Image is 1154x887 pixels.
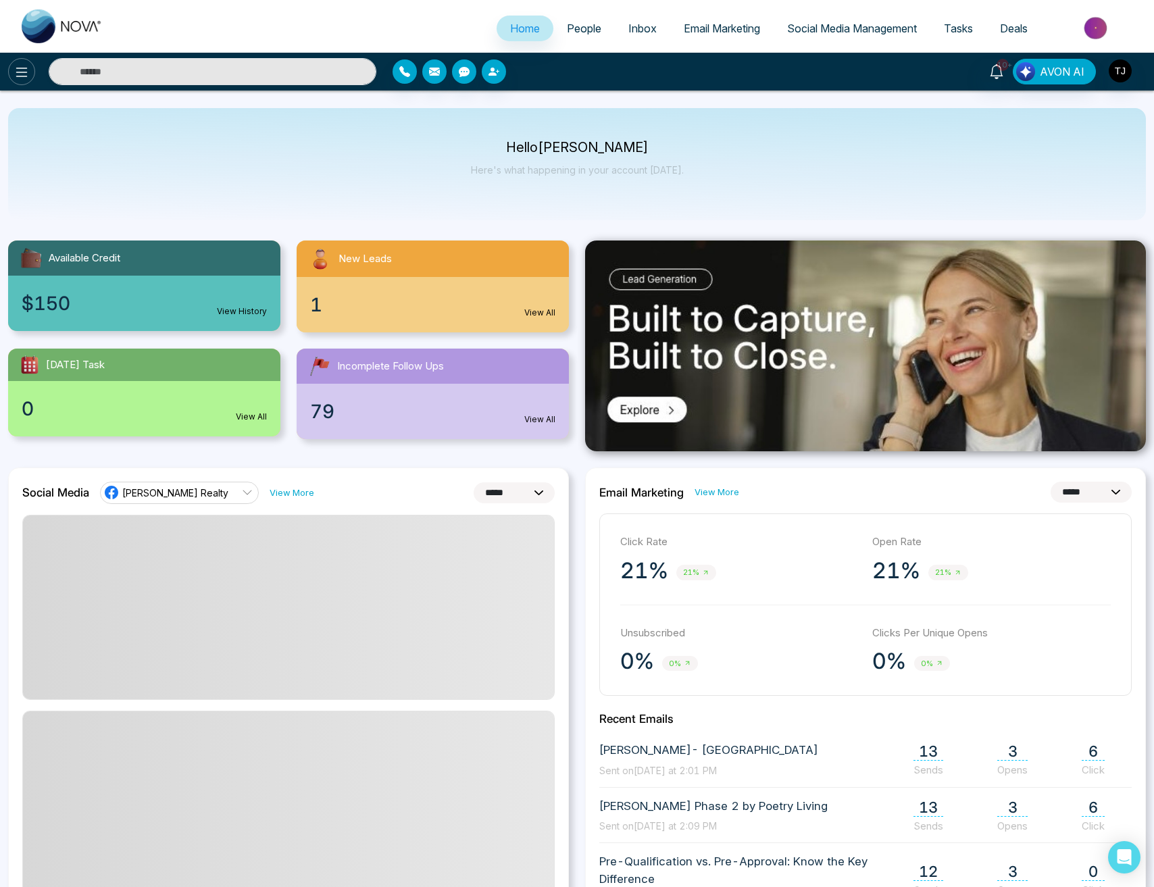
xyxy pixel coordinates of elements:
[599,712,1132,726] h2: Recent Emails
[774,16,930,41] a: Social Media Management
[553,16,615,41] a: People
[620,648,654,675] p: 0%
[599,765,717,776] span: Sent on [DATE] at 2:01 PM
[122,486,228,499] span: [PERSON_NAME] Realty
[236,411,267,423] a: View All
[270,486,314,499] a: View More
[22,395,34,423] span: 0
[337,359,444,374] span: Incomplete Follow Ups
[567,22,601,35] span: People
[913,763,943,776] span: Sends
[997,819,1028,832] span: Opens
[510,22,540,35] span: Home
[288,240,577,332] a: New Leads1View All
[670,16,774,41] a: Email Marketing
[1082,763,1105,776] span: Click
[22,289,70,318] span: $150
[620,534,859,550] p: Click Rate
[1108,841,1140,873] div: Open Intercom Messenger
[620,557,668,584] p: 21%
[997,863,1028,881] span: 3
[1048,13,1146,43] img: Market-place.gif
[310,397,334,426] span: 79
[524,307,555,319] a: View All
[288,349,577,439] a: Incomplete Follow Ups79View All
[1000,22,1028,35] span: Deals
[19,354,41,376] img: todayTask.svg
[997,763,1028,776] span: Opens
[307,246,333,272] img: newLeads.svg
[471,142,684,153] p: Hello [PERSON_NAME]
[997,59,1009,71] span: 10+
[615,16,670,41] a: Inbox
[787,22,917,35] span: Social Media Management
[628,22,657,35] span: Inbox
[986,16,1041,41] a: Deals
[1082,863,1105,881] span: 0
[620,626,859,641] p: Unsubscribed
[307,354,332,378] img: followUps.svg
[310,290,322,319] span: 1
[599,742,818,759] span: [PERSON_NAME]- [GEOGRAPHIC_DATA]
[471,164,684,176] p: Here's what happening in your account [DATE].
[1082,799,1105,817] span: 6
[1109,59,1132,82] img: User Avatar
[1082,742,1105,761] span: 6
[872,648,906,675] p: 0%
[930,16,986,41] a: Tasks
[997,742,1028,761] span: 3
[22,486,89,499] h2: Social Media
[980,59,1013,82] a: 10+
[913,742,943,761] span: 13
[1013,59,1096,84] button: AVON AI
[872,557,920,584] p: 21%
[872,626,1111,641] p: Clicks Per Unique Opens
[944,22,973,35] span: Tasks
[1082,819,1105,832] span: Click
[684,22,760,35] span: Email Marketing
[599,798,828,815] span: [PERSON_NAME] Phase 2 by Poetry Living
[1040,64,1084,80] span: AVON AI
[913,819,943,832] span: Sends
[49,251,120,266] span: Available Credit
[676,565,716,580] span: 21%
[913,863,943,881] span: 12
[914,656,950,671] span: 0%
[497,16,553,41] a: Home
[1016,62,1035,81] img: Lead Flow
[46,357,105,373] span: [DATE] Task
[599,820,717,832] span: Sent on [DATE] at 2:09 PM
[662,656,698,671] span: 0%
[338,251,392,267] span: New Leads
[217,305,267,318] a: View History
[695,486,739,499] a: View More
[913,799,943,817] span: 13
[524,413,555,426] a: View All
[599,486,684,499] h2: Email Marketing
[19,246,43,270] img: availableCredit.svg
[872,534,1111,550] p: Open Rate
[585,240,1146,451] img: .
[997,799,1028,817] span: 3
[22,9,103,43] img: Nova CRM Logo
[928,565,968,580] span: 21%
